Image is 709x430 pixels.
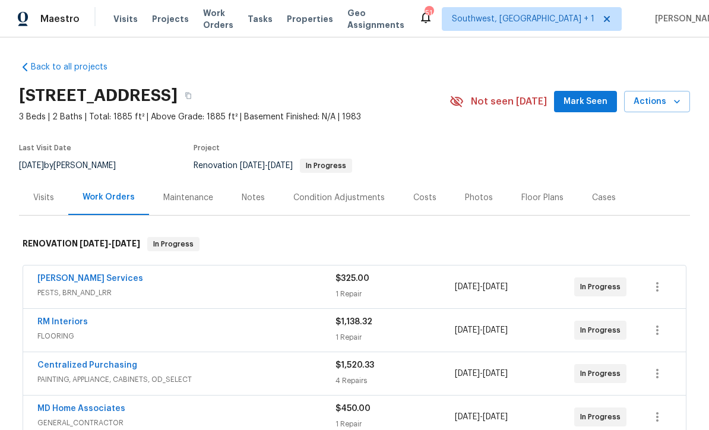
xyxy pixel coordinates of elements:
[37,361,137,369] a: Centralized Purchasing
[465,192,493,204] div: Photos
[83,191,135,203] div: Work Orders
[580,324,625,336] span: In Progress
[248,15,273,23] span: Tasks
[413,192,436,204] div: Costs
[203,7,233,31] span: Work Orders
[455,283,480,291] span: [DATE]
[19,61,133,73] a: Back to all projects
[37,374,335,385] span: PAINTING, APPLIANCE, CABINETS, OD_SELECT
[564,94,607,109] span: Mark Seen
[194,162,352,170] span: Renovation
[40,13,80,25] span: Maestro
[521,192,564,204] div: Floor Plans
[634,94,680,109] span: Actions
[455,369,480,378] span: [DATE]
[148,238,198,250] span: In Progress
[194,144,220,151] span: Project
[19,162,44,170] span: [DATE]
[483,369,508,378] span: [DATE]
[335,404,371,413] span: $450.00
[335,331,455,343] div: 1 Repair
[23,237,140,251] h6: RENOVATION
[347,7,404,31] span: Geo Assignments
[335,274,369,283] span: $325.00
[592,192,616,204] div: Cases
[335,288,455,300] div: 1 Repair
[80,239,108,248] span: [DATE]
[112,239,140,248] span: [DATE]
[19,144,71,151] span: Last Visit Date
[483,326,508,334] span: [DATE]
[483,283,508,291] span: [DATE]
[163,192,213,204] div: Maintenance
[580,281,625,293] span: In Progress
[335,361,374,369] span: $1,520.33
[452,13,594,25] span: Southwest, [GEOGRAPHIC_DATA] + 1
[19,90,178,102] h2: [STREET_ADDRESS]
[580,368,625,380] span: In Progress
[152,13,189,25] span: Projects
[80,239,140,248] span: -
[37,404,125,413] a: MD Home Associates
[455,324,508,336] span: -
[624,91,690,113] button: Actions
[335,318,372,326] span: $1,138.32
[268,162,293,170] span: [DATE]
[240,162,265,170] span: [DATE]
[240,162,293,170] span: -
[335,375,455,387] div: 4 Repairs
[37,287,335,299] span: PESTS, BRN_AND_LRR
[455,413,480,421] span: [DATE]
[455,411,508,423] span: -
[37,330,335,342] span: FLOORING
[580,411,625,423] span: In Progress
[37,318,88,326] a: RM Interiors
[335,418,455,430] div: 1 Repair
[19,159,130,173] div: by [PERSON_NAME]
[19,225,690,263] div: RENOVATION [DATE]-[DATE]In Progress
[242,192,265,204] div: Notes
[455,368,508,380] span: -
[301,162,351,169] span: In Progress
[19,111,450,123] span: 3 Beds | 2 Baths | Total: 1885 ft² | Above Grade: 1885 ft² | Basement Finished: N/A | 1983
[287,13,333,25] span: Properties
[293,192,385,204] div: Condition Adjustments
[554,91,617,113] button: Mark Seen
[37,274,143,283] a: [PERSON_NAME] Services
[471,96,547,107] span: Not seen [DATE]
[37,417,335,429] span: GENERAL_CONTRACTOR
[113,13,138,25] span: Visits
[455,281,508,293] span: -
[33,192,54,204] div: Visits
[178,85,199,106] button: Copy Address
[455,326,480,334] span: [DATE]
[425,7,433,19] div: 51
[483,413,508,421] span: [DATE]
